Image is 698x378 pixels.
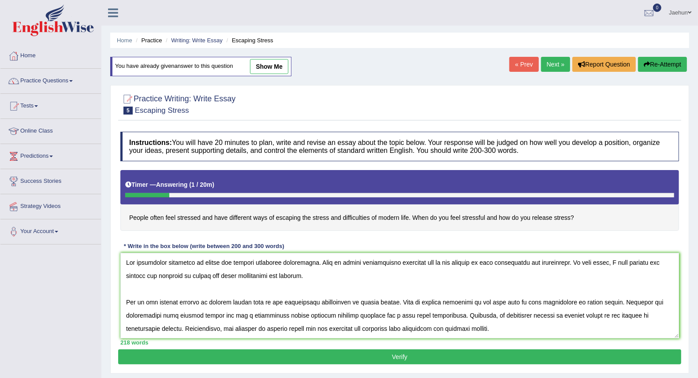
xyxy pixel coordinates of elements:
div: 218 words [120,338,679,347]
span: 0 [653,4,662,12]
a: Predictions [0,144,101,166]
b: ) [212,181,214,188]
a: Your Account [0,219,101,241]
a: Online Class [0,119,101,141]
li: Escaping Stress [224,36,273,44]
b: Answering [156,181,188,188]
a: Success Stories [0,169,101,191]
a: Home [117,37,132,44]
h5: Timer — [125,182,214,188]
a: Practice Questions [0,69,101,91]
button: Re-Attempt [638,57,687,72]
div: You have already given answer to this question [110,57,291,76]
li: Practice [134,36,162,44]
button: Report Question [572,57,636,72]
a: Home [0,44,101,66]
a: Tests [0,94,101,116]
a: Next » [541,57,570,72]
b: ( [189,181,191,188]
span: 5 [123,107,133,115]
h4: You will have 20 minutes to plan, write and revise an essay about the topic below. Your response ... [120,132,679,161]
button: Verify [118,349,681,364]
div: * Write in the box below (write between 200 and 300 words) [120,242,287,250]
a: Writing: Write Essay [171,37,223,44]
b: Instructions: [129,139,172,146]
h2: Practice Writing: Write Essay [120,93,235,115]
a: « Prev [509,57,538,72]
a: show me [250,59,288,74]
a: Strategy Videos [0,194,101,216]
b: 1 / 20m [191,181,212,188]
small: Escaping Stress [135,106,189,115]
